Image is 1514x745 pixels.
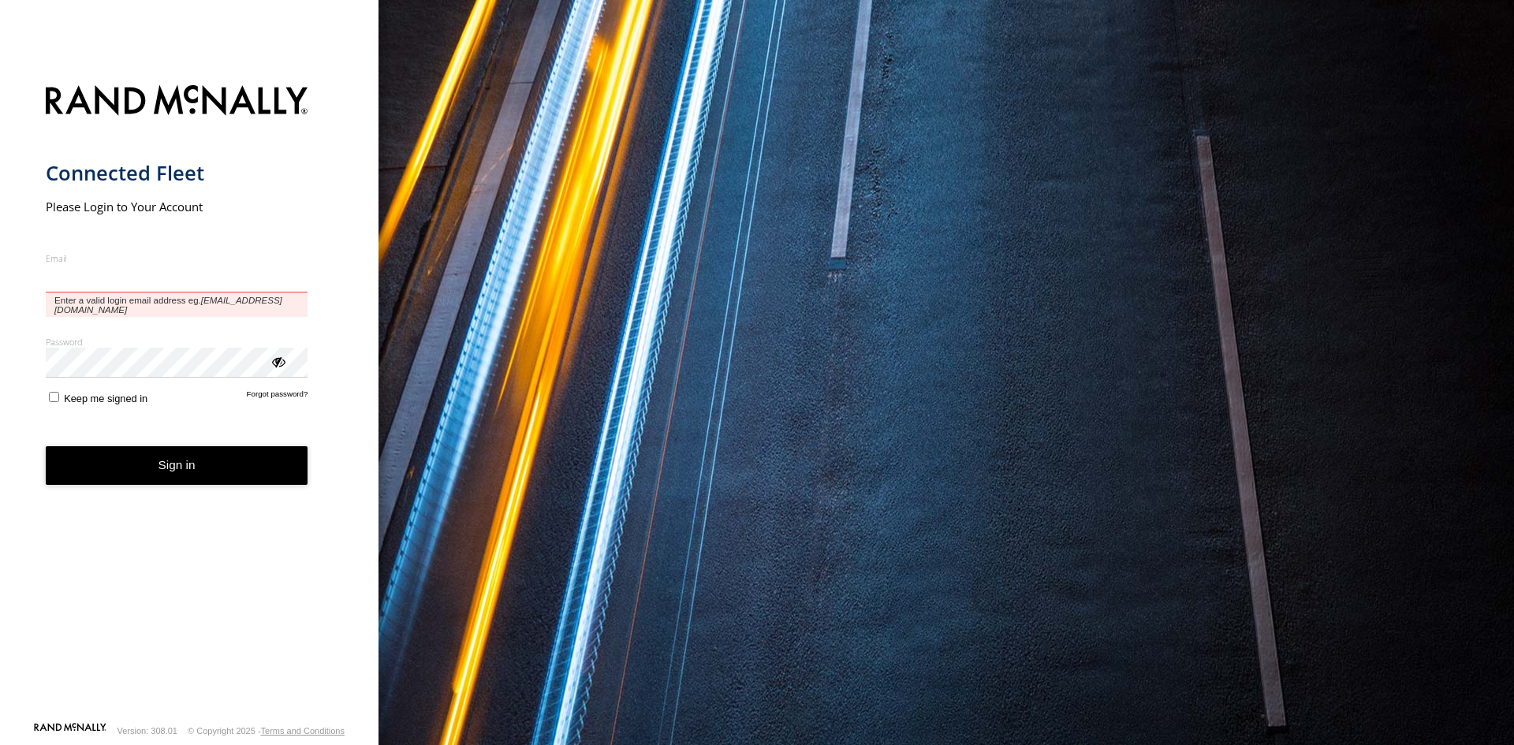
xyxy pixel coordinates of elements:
a: Terms and Conditions [261,726,345,736]
div: Version: 308.01 [117,726,177,736]
img: Rand McNally [46,82,308,122]
h2: Please Login to Your Account [46,199,308,214]
button: Sign in [46,446,308,485]
label: Password [46,336,308,348]
a: Visit our Website [34,723,106,739]
span: Enter a valid login email address eg. [46,292,308,317]
form: main [46,76,334,721]
h1: Connected Fleet [46,160,308,186]
a: Forgot password? [247,389,308,404]
span: Keep me signed in [64,393,147,404]
label: Email [46,252,308,264]
div: © Copyright 2025 - [188,726,345,736]
div: ViewPassword [270,353,285,369]
em: [EMAIL_ADDRESS][DOMAIN_NAME] [54,296,282,315]
input: Keep me signed in [49,392,59,402]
